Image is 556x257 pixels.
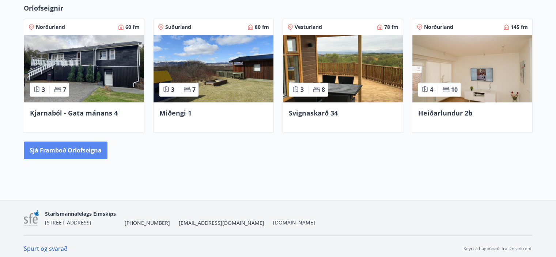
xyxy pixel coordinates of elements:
span: 60 fm [125,23,140,31]
span: [STREET_ADDRESS] [45,219,91,226]
span: 8 [322,86,325,94]
img: Paella dish [24,35,144,102]
span: Kjarnaból - Gata mánans 4 [30,109,118,117]
span: 80 fm [255,23,269,31]
span: 3 [42,86,45,94]
img: Paella dish [412,35,532,102]
img: Paella dish [283,35,403,102]
span: 3 [300,86,304,94]
a: [DOMAIN_NAME] [273,219,315,226]
span: [EMAIL_ADDRESS][DOMAIN_NAME] [179,219,264,227]
span: Norðurland [424,23,453,31]
span: Norðurland [36,23,65,31]
span: Vesturland [295,23,322,31]
span: 4 [430,86,433,94]
span: Miðengi 1 [159,109,192,117]
span: 7 [192,86,196,94]
a: Spurt og svarað [24,245,68,253]
span: Orlofseignir [24,3,63,13]
span: [PHONE_NUMBER] [125,219,170,227]
span: Svignaskarð 34 [289,109,338,117]
p: Keyrt á hugbúnaði frá Dorado ehf. [464,245,533,252]
span: 3 [171,86,174,94]
img: 7sa1LslLnpN6OqSLT7MqncsxYNiZGdZT4Qcjshc2.png [24,210,39,226]
span: 10 [451,86,458,94]
img: Paella dish [154,35,273,102]
span: 78 fm [384,23,398,31]
span: Suðurland [165,23,191,31]
span: 145 fm [511,23,528,31]
span: Starfsmannafélags Eimskips [45,210,116,217]
button: Sjá framboð orlofseigna [24,141,107,159]
span: 7 [63,86,66,94]
span: Heiðarlundur 2b [418,109,472,117]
